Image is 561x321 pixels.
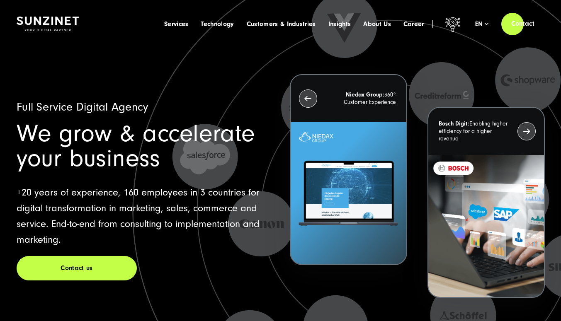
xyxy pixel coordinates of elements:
[164,20,189,28] a: Services
[17,185,272,248] p: +20 years of experience, 160 employees in 3 countries for digital transformation in marketing, sa...
[17,101,148,113] span: Full Service Digital Agency
[247,20,316,28] a: Customers & Industries
[501,12,544,36] a: Contact
[428,155,544,297] img: recent-project_BOSCH_2024-03
[322,91,396,106] p: 360° Customer Experience
[363,20,391,28] a: About Us
[346,92,384,98] strong: Niedax Group:
[403,20,424,28] a: Career
[439,120,513,142] p: Enabling higher efficiency for a higher revenue
[17,17,79,31] img: SUNZINET Full Service Digital Agentur
[328,20,351,28] a: Insights
[201,20,234,28] a: Technology
[291,122,406,264] img: Letztes Projekt von Niedax. Ein Laptop auf dem die Niedax Website geöffnet ist, auf blauem Hinter...
[427,107,545,298] button: Bosch Digit:Enabling higher efficiency for a higher revenue recent-project_BOSCH_2024-03
[439,121,469,127] strong: Bosch Digit:
[290,74,407,265] button: Niedax Group:360° Customer Experience Letztes Projekt von Niedax. Ein Laptop auf dem die Niedax W...
[475,20,489,28] div: en
[17,121,272,171] h1: We grow & accelerate your business
[17,256,137,280] a: Contact us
